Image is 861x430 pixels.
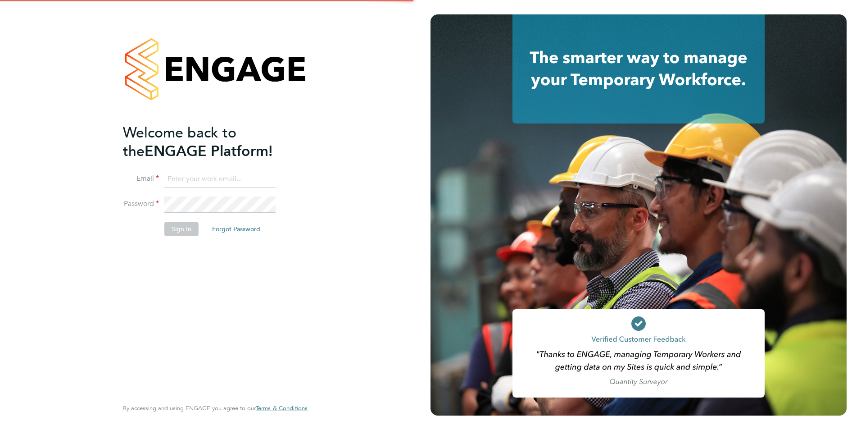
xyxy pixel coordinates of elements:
label: Password [123,199,159,209]
span: By accessing and using ENGAGE you agree to our [123,404,308,412]
label: Email [123,174,159,183]
input: Enter your work email... [164,171,276,188]
button: Sign In [164,222,199,236]
span: Welcome back to the [123,124,236,160]
span: Terms & Conditions [256,404,308,412]
button: Forgot Password [205,222,267,236]
a: Terms & Conditions [256,405,308,412]
h2: ENGAGE Platform! [123,124,299,160]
